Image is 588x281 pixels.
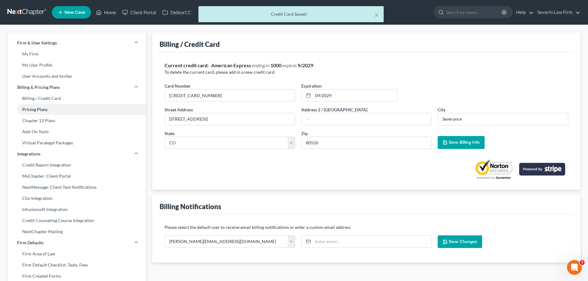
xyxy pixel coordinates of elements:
img: stripe-logo-2a7f7e6ca78b8645494d24e0ce0d7884cb2b23f96b22fa3b73b5b9e177486001.png [519,163,565,176]
strong: American Express [211,62,251,68]
span: Billing & Pricing Plans [17,84,60,90]
span: Firm Defaults [17,240,44,246]
span: Expiration [301,83,322,89]
a: Firm Area of Law [7,248,146,259]
button: Save Billing Info [438,136,485,149]
span: Card Number [165,83,191,89]
div: Billing / Credit Card [160,40,220,49]
a: Credit Report Integration [7,159,146,171]
button: × [374,11,379,19]
a: Firm Defaults [7,237,146,248]
strong: 1000 [270,62,281,68]
strong: Current credit card: [165,62,209,68]
span: City [438,107,445,112]
div: Credit Card Saved! [203,11,379,17]
a: Credit Counseling Course Integration [7,215,146,226]
span: State [165,131,174,136]
strong: 9/2029 [298,62,313,68]
button: Save Changes [438,235,482,248]
a: Chapter 13 Plans [7,115,146,126]
a: My User Profile [7,60,146,71]
a: Infusionsoft Integration [7,204,146,215]
iframe: Intercom live chat [567,260,582,275]
img: Powered by Symantec [473,159,514,180]
span: ending in [252,62,269,68]
input: ●●●● ●●●● ●●●● ●●●● [165,89,295,101]
span: Zip [301,131,308,136]
span: Integrations [17,151,40,157]
a: Clio Integration [7,193,146,204]
div: Billing Notifications [160,202,221,211]
a: My Firm [7,48,146,60]
span: 3 [580,260,585,265]
a: NextMessage: Client Text Notifications [7,182,146,193]
input: XXXXX [301,137,432,149]
input: MM/YYYY [313,89,397,101]
input: Enter street address [165,113,295,125]
a: NextChapter Mailing [7,226,146,237]
a: Pricing Plans [7,104,146,115]
a: Billing / Credit Card [7,93,146,104]
a: MyChapter: Client Portal [7,171,146,182]
span: Firm & User Settings [17,40,57,46]
input: Enter email... [313,236,432,247]
span: Address 2 / [GEOGRAPHIC_DATA] [301,107,367,112]
a: User Accounts and Invites [7,71,146,82]
span: expires [282,62,297,68]
span: Save Billing Info [449,140,480,145]
a: Add-On Tools [7,126,146,137]
span: Street Address [165,107,193,112]
a: Virtual Paralegal Packages [7,137,146,148]
input: Enter city [438,113,568,125]
input: -- [302,113,432,125]
a: Integrations [7,148,146,159]
span: Save Changes [449,239,477,244]
a: Firm & User Settings [7,37,146,48]
a: Norton Secured privacy certification [473,159,514,180]
p: Please select the default user to receive email billing notifications or enter a custom email add... [165,224,568,230]
p: To delete the current card, please add in a new credit card. [165,69,568,75]
a: Firm Default Checklist, Tasks, Fees [7,259,146,271]
a: Billing & Pricing Plans [7,82,146,93]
